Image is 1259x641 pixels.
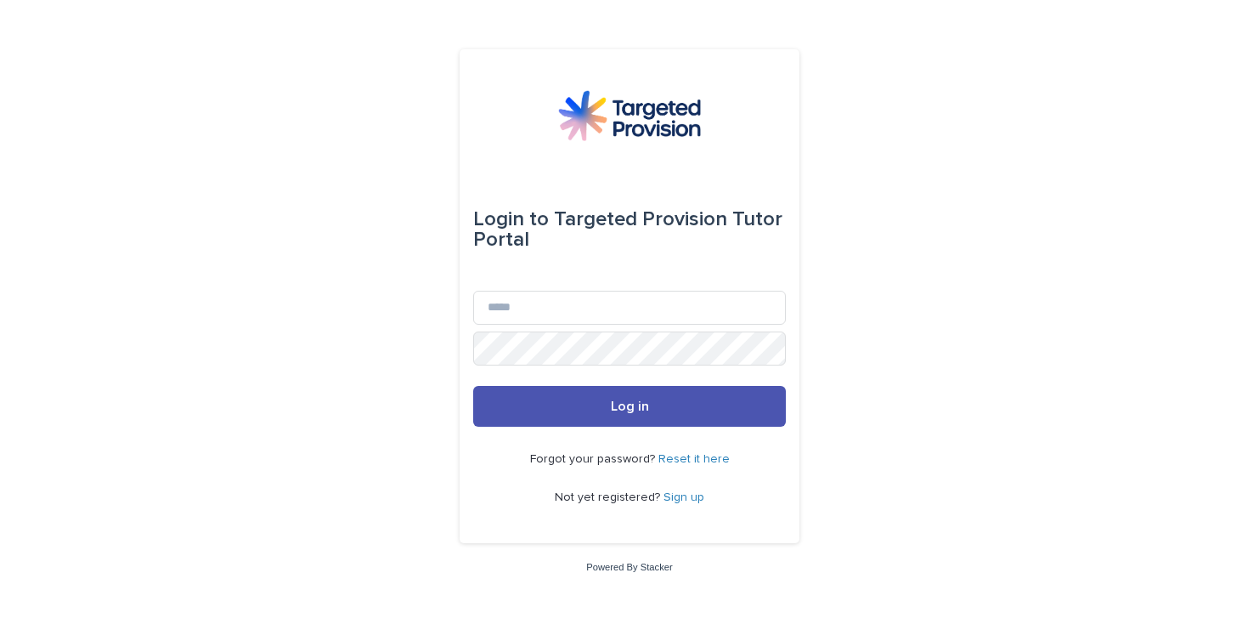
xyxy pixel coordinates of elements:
a: Powered By Stacker [586,562,672,572]
button: Log in [473,386,786,427]
span: Login to [473,209,549,230]
span: Forgot your password? [530,453,658,465]
img: M5nRWzHhSzIhMunXDL62 [558,90,701,141]
a: Sign up [663,491,704,503]
a: Reset it here [658,453,730,465]
span: Not yet registered? [555,491,663,503]
div: Targeted Provision Tutor Portal [473,196,786,264]
span: Log in [611,400,649,413]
